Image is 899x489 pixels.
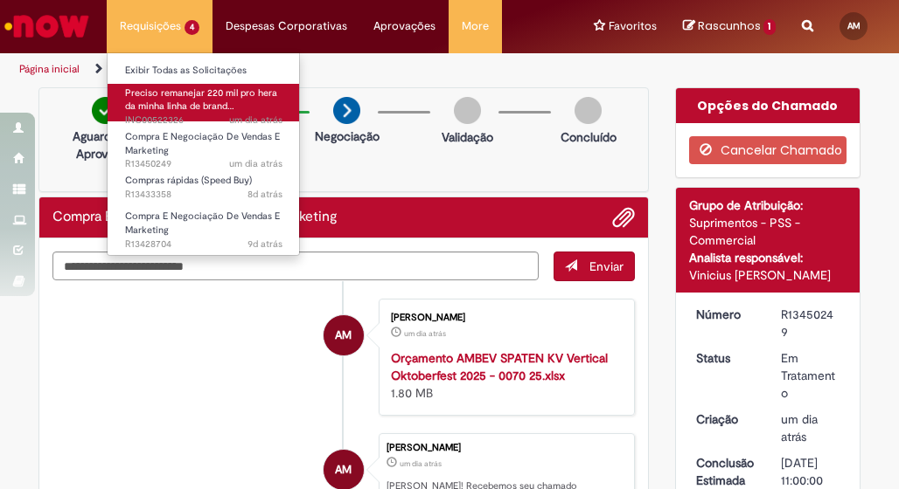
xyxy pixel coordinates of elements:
button: Enviar [554,251,635,281]
span: INC00522326 [125,114,282,127]
a: Página inicial [19,62,80,76]
a: Aberto R13428704 : Compra E Negociação De Vendas E Marketing [108,207,300,244]
div: Grupo de Atribuição: [689,196,847,214]
div: 1.80 MB [391,349,617,402]
span: Favoritos [609,17,657,35]
span: Despesas Corporativas [226,17,347,35]
p: Concluído [561,128,617,146]
span: 1 [763,19,777,35]
span: Compra E Negociação De Vendas E Marketing [125,210,280,237]
div: Analista responsável: [689,249,847,266]
span: um dia atrás [400,458,442,469]
time: 20/08/2025 16:13:58 [247,188,282,201]
a: Aberto INC00522326 : Preciso remanejar 220 mil pro hera da minha linha de brand promotion mkt [108,84,300,121]
a: Exibir Todas as Solicitações [108,61,300,80]
span: Preciso remanejar 220 mil pro hera da minha linha de brand… [125,86,277,114]
div: 26/08/2025 18:54:42 [781,410,840,445]
span: 9d atrás [247,238,282,251]
ul: Requisições [107,52,300,256]
time: 26/08/2025 18:54:42 [400,458,442,469]
h2: Compra E Negociação De Vendas E Marketing Histórico de tíquete [52,210,338,225]
p: Negociação [315,127,380,145]
span: Aprovações [373,17,436,35]
span: R13433358 [125,188,282,202]
img: ServiceNow [2,9,92,44]
button: Cancelar Chamado [689,136,847,164]
p: Aguardando Aprovação [73,127,138,162]
span: Requisições [120,17,181,35]
textarea: Digite sua mensagem aqui... [52,251,539,280]
a: Aberto R13450249 : Compra E Negociação De Vendas E Marketing [108,127,300,165]
button: Adicionar anexos [612,206,635,229]
span: um dia atrás [404,328,446,339]
dt: Número [683,306,769,323]
span: Compra E Negociação De Vendas E Marketing [125,130,280,157]
img: img-circle-grey.png [454,97,481,124]
img: arrow-next.png [333,97,360,124]
span: um dia atrás [229,114,282,127]
span: 4 [185,20,199,35]
span: Compras rápidas (Speed Buy) [125,174,252,187]
span: 8d atrás [247,188,282,201]
div: R13450249 [781,306,840,341]
span: Enviar [589,258,624,274]
div: [PERSON_NAME] [391,313,617,323]
span: AM [335,314,352,356]
span: Rascunhos [698,17,761,34]
time: 26/08/2025 18:54:29 [404,328,446,339]
div: Vinicius [PERSON_NAME] [689,266,847,284]
span: um dia atrás [781,411,818,444]
div: Ana Clara Moraes Manso [324,315,364,355]
a: Orçamento AMBEV SPATEN KV Vertical Oktoberfest 2025 - 0070 25.xlsx [391,350,608,383]
a: No momento, sua lista de rascunhos tem 1 Itens [683,17,777,34]
time: 26/08/2025 18:54:43 [229,157,282,170]
span: R13428704 [125,238,282,251]
span: AM [847,20,861,31]
img: check-circle-green.png [92,97,119,124]
dt: Status [683,349,769,367]
div: Opções do Chamado [676,88,861,123]
time: 27/08/2025 10:45:12 [229,114,282,127]
p: Validação [442,128,493,146]
dt: Criação [683,410,769,428]
span: R13450249 [125,157,282,171]
div: [PERSON_NAME] [387,443,625,453]
div: Suprimentos - PSS - Commercial [689,214,847,249]
ul: Trilhas de página [13,53,512,86]
div: Em Tratamento [781,349,840,402]
a: Aberto R13433358 : Compras rápidas (Speed Buy) [108,171,300,203]
span: More [462,17,489,35]
dt: Conclusão Estimada [683,454,769,489]
span: um dia atrás [229,157,282,170]
time: 26/08/2025 18:54:42 [781,411,818,444]
div: [DATE] 11:00:00 [781,454,840,489]
img: img-circle-grey.png [575,97,602,124]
